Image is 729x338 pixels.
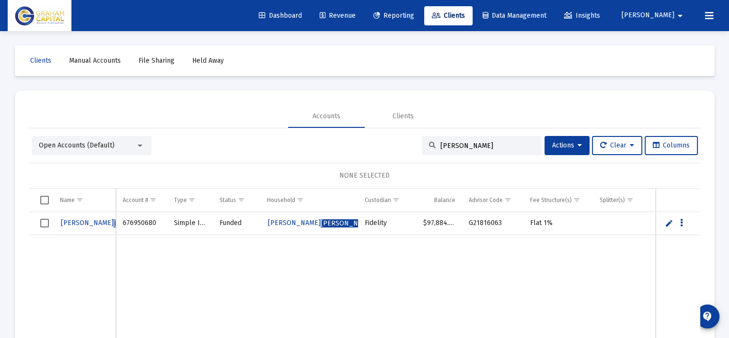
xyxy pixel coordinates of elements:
[220,218,254,228] div: Funded
[238,196,245,203] span: Show filter options for column 'Status'
[267,196,295,204] div: Household
[260,189,358,212] td: Column Household
[564,11,600,20] span: Insights
[523,189,593,212] td: Column Fee Structure(s)
[462,212,523,235] td: G21816063
[267,216,407,230] a: [PERSON_NAME][PERSON_NAME]Household
[116,189,167,212] td: Column Account #
[167,212,213,235] td: Simple IRA
[600,141,634,149] span: Clear
[150,196,157,203] span: Show filter options for column 'Account #'
[653,141,690,149] span: Columns
[320,11,356,20] span: Revenue
[37,171,693,180] div: NONE SELECTED
[556,6,608,25] a: Insights
[251,6,310,25] a: Dashboard
[312,112,340,121] div: Accounts
[192,56,224,65] span: Held Away
[358,189,417,212] td: Column Custodian
[417,189,462,212] td: Column Balance
[651,189,727,212] td: Column Investment Model
[131,51,182,70] a: File Sharing
[674,6,686,25] mat-icon: arrow_drop_down
[432,11,465,20] span: Clients
[475,6,554,25] a: Data Management
[53,189,116,212] td: Column Name
[213,189,260,212] td: Column Status
[23,51,59,70] a: Clients
[60,196,75,204] div: Name
[434,196,455,204] div: Balance
[30,56,51,65] span: Clients
[366,6,422,25] a: Reporting
[268,219,406,227] span: [PERSON_NAME] Household
[523,212,593,235] td: Flat 1%
[61,51,128,70] a: Manual Accounts
[167,189,213,212] td: Column Type
[321,219,373,227] span: [PERSON_NAME]
[592,136,642,155] button: Clear
[220,196,236,204] div: Status
[483,11,546,20] span: Data Management
[69,56,121,65] span: Manual Accounts
[358,212,417,235] td: Fidelity
[469,196,503,204] div: Advisor Code
[60,216,167,230] a: [PERSON_NAME][PERSON_NAME]
[552,141,582,149] span: Actions
[393,112,414,121] div: Clients
[417,212,462,235] td: $97,884.38
[185,51,231,70] a: Held Away
[504,196,511,203] span: Show filter options for column 'Advisor Code'
[312,6,363,25] a: Revenue
[544,136,590,155] button: Actions
[599,196,625,204] div: Splitter(s)
[188,196,195,203] span: Show filter options for column 'Type'
[424,6,473,25] a: Clients
[665,219,673,227] a: Edit
[393,196,400,203] span: Show filter options for column 'Custodian'
[259,11,302,20] span: Dashboard
[373,11,414,20] span: Reporting
[116,212,167,235] td: 676950680
[40,219,49,227] div: Select row
[76,196,83,203] span: Show filter options for column 'Name'
[592,189,651,212] td: Column Splitter(s)
[114,219,166,227] span: [PERSON_NAME]
[139,56,174,65] span: File Sharing
[462,189,523,212] td: Column Advisor Code
[626,196,633,203] span: Show filter options for column 'Splitter(s)'
[702,311,713,322] mat-icon: contact_support
[622,11,674,20] span: [PERSON_NAME]
[61,219,166,227] span: [PERSON_NAME]
[440,142,534,150] input: Search
[573,196,580,203] span: Show filter options for column 'Fee Structure(s)'
[15,6,64,25] img: Dashboard
[174,196,186,204] div: Type
[39,141,115,149] span: Open Accounts (Default)
[40,196,49,204] div: Select all
[297,196,304,203] span: Show filter options for column 'Household'
[645,136,698,155] button: Columns
[123,196,148,204] div: Account #
[530,196,572,204] div: Fee Structure(s)
[365,196,391,204] div: Custodian
[610,6,697,25] button: [PERSON_NAME]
